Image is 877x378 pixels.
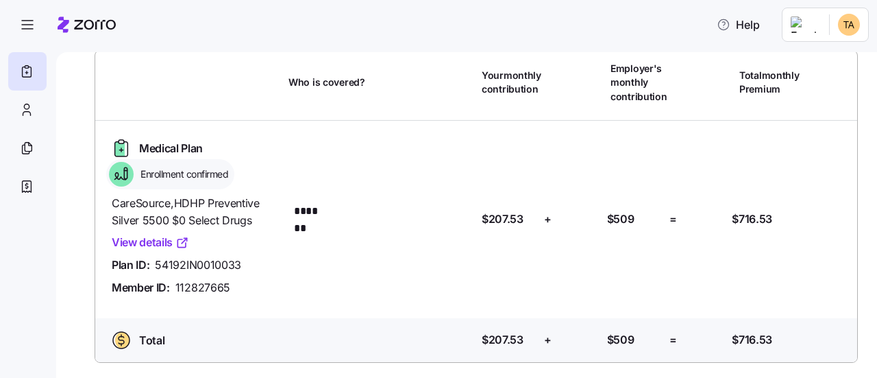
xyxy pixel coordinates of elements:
span: 112827665 [175,279,230,296]
span: $207.53 [482,331,523,349]
span: $716.53 [732,331,772,349]
span: Enrollment confirmed [136,167,228,181]
a: View details [112,234,189,251]
span: Medical Plan [139,140,203,157]
span: $716.53 [732,211,772,228]
span: CareSource , HDHP Preventive Silver 5500 $0 Select Drugs [112,195,277,229]
span: $509 [607,331,634,349]
span: Employer's monthly contribution [610,62,667,104]
span: $509 [607,211,634,228]
span: Who is covered? [288,75,365,89]
span: Help [717,16,760,33]
span: = [669,211,677,228]
img: ca37be1455eb44ea391a3c82e4f3f081 [838,14,860,36]
span: $207.53 [482,211,523,228]
span: + [544,211,552,228]
span: Total monthly Premium [739,69,800,97]
span: = [669,331,677,349]
span: Plan ID: [112,257,149,274]
span: Member ID: [112,279,170,296]
img: Employer logo [791,16,818,33]
button: Help [706,11,771,38]
span: Total [139,332,164,349]
span: 54192IN0010033 [155,257,241,274]
span: + [544,331,552,349]
span: Your monthly contribution [482,69,541,97]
